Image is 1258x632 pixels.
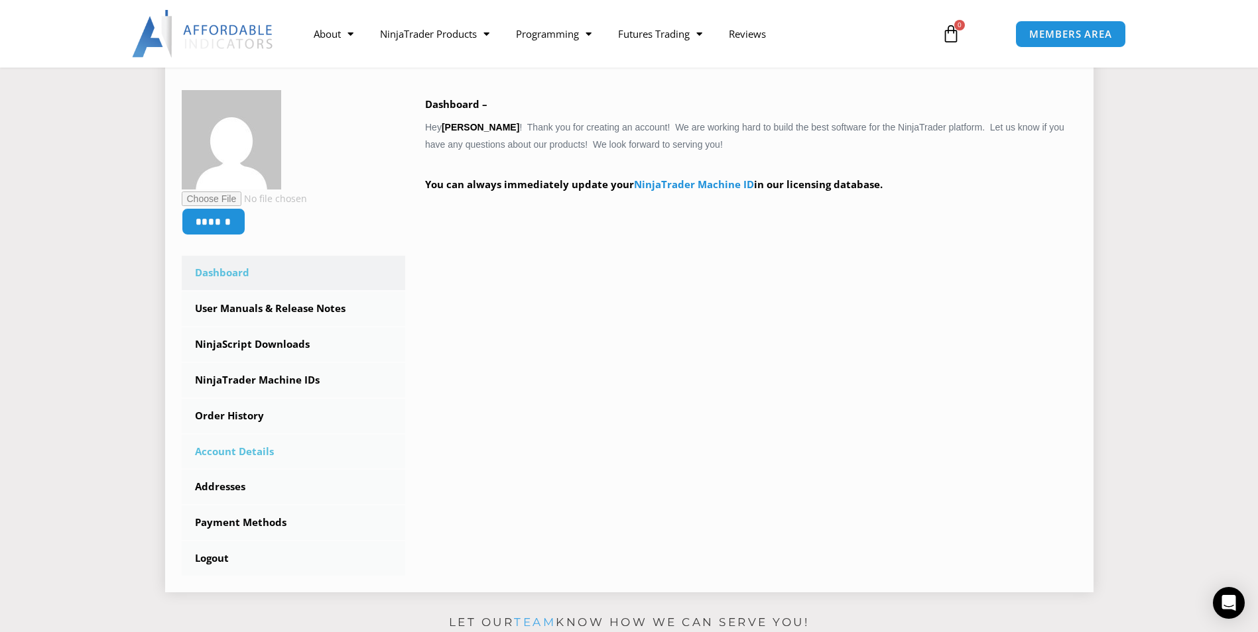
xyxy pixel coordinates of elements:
a: 0 [922,15,980,53]
div: Hey ! Thank you for creating an account! We are working hard to build the best software for the N... [425,95,1077,213]
div: Open Intercom Messenger [1213,587,1245,619]
nav: Account pages [182,256,406,576]
a: Logout [182,541,406,576]
a: NinjaTrader Machine ID [634,178,754,191]
a: NinjaTrader Products [367,19,503,49]
a: Order History [182,399,406,433]
img: 842a4c640e393212ca7f684f6ede7b34bc07ace12bb8fb2fb162e30171913c00 [182,90,281,189]
a: About [300,19,367,49]
a: Dashboard [182,256,406,290]
strong: You can always immediately update your in our licensing database. [425,178,883,191]
a: Futures Trading [605,19,716,49]
span: 0 [954,20,965,30]
nav: Menu [300,19,926,49]
a: MEMBERS AREA [1015,21,1126,48]
img: LogoAI | Affordable Indicators – NinjaTrader [132,10,275,58]
a: Account Details [182,435,406,469]
strong: [PERSON_NAME] [442,122,519,132]
a: NinjaScript Downloads [182,327,406,362]
a: Payment Methods [182,505,406,540]
a: Addresses [182,470,406,504]
a: team [514,615,556,629]
a: User Manuals & Release Notes [182,291,406,326]
b: Dashboard – [425,97,487,111]
span: MEMBERS AREA [1029,29,1112,39]
a: Reviews [716,19,779,49]
a: NinjaTrader Machine IDs [182,363,406,397]
a: Programming [503,19,605,49]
